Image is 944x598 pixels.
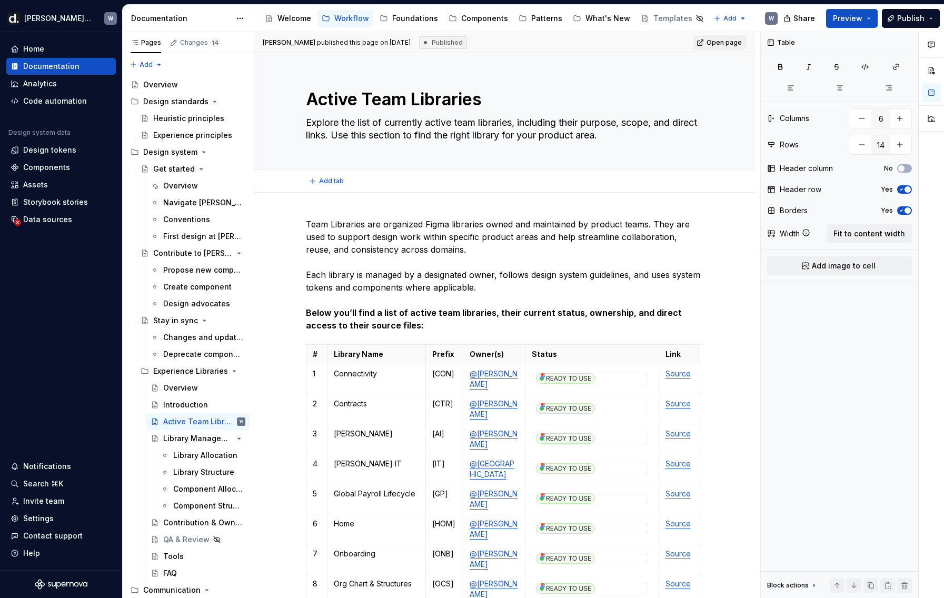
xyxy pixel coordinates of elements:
a: @[PERSON_NAME] [470,399,518,418]
button: Publish [882,9,940,28]
div: Search ⌘K [23,479,63,489]
a: First design at [PERSON_NAME] [146,228,250,245]
p: Contracts [334,398,419,409]
p: 1 [313,368,321,379]
button: Help [6,545,116,562]
a: Stay in sync [136,312,250,329]
div: Heuristic principles [153,113,224,124]
p: [ONB] [432,549,456,559]
div: Contact support [23,531,83,541]
div: Header row [780,184,821,195]
p: [IT] [432,459,456,469]
p: [PERSON_NAME] IT [334,459,419,469]
a: Workflow [317,10,373,27]
strong: Below you’ll find a list of active team libraries, their current status, ownership, and direct ac... [306,307,684,331]
div: Block actions [767,581,809,590]
div: Overview [163,383,198,393]
div: Propose new component [163,265,243,275]
div: Home [23,44,44,54]
a: Contribute to [PERSON_NAME] UI [136,245,250,262]
img: 309540b8-e4ca-4ce2-9106-e0154b4775ae.png [536,583,595,594]
a: Deprecate component [146,346,250,363]
div: Stay in sync [153,315,198,326]
div: Tools [163,551,184,562]
p: [AI] [432,428,456,439]
p: Team Libraries are organized Figma libraries owned and maintained by product teams. They are used... [306,218,704,332]
p: 6 [313,519,321,529]
span: Add tab [319,177,344,185]
p: Link [665,349,693,360]
div: Storybook stories [23,197,88,207]
div: Design standards [143,96,208,107]
span: published this page on [DATE] [263,38,411,47]
a: Introduction [146,396,250,413]
img: 309540b8-e4ca-4ce2-9106-e0154b4775ae.png [536,433,595,444]
a: Library Management [146,430,250,447]
div: Library Management [163,433,233,444]
a: Conventions [146,211,250,228]
a: Source [665,429,691,438]
a: Propose new component [146,262,250,278]
div: Experience principles [153,130,232,141]
p: 4 [313,459,321,469]
a: Components [444,10,512,27]
div: Introduction [163,400,208,410]
a: Patterns [514,10,567,27]
span: Fit to content width [833,228,905,239]
div: Navigate [PERSON_NAME] UI [163,197,243,208]
div: Design advocates [163,298,230,309]
img: 309540b8-e4ca-4ce2-9106-e0154b4775ae.png [536,373,595,384]
span: Add [723,14,737,23]
textarea: Explore the list of currently active team libraries, including their purpose, scope, and direct l... [304,114,702,144]
span: Add image to cell [812,261,876,271]
div: Columns [780,113,809,124]
a: Invite team [6,493,116,510]
div: Pages [131,38,161,47]
div: W [769,14,774,23]
a: Changes and updates [146,329,250,346]
div: Block actions [767,578,818,593]
p: Home [334,519,419,529]
img: 309540b8-e4ca-4ce2-9106-e0154b4775ae.png [536,523,595,534]
a: Data sources [6,211,116,228]
a: Source [665,459,691,468]
button: Add image to cell [767,256,912,275]
button: Preview [826,9,878,28]
div: Conventions [163,214,210,225]
a: Overview [146,380,250,396]
div: Changes and updates [163,332,243,343]
div: Templates [653,13,692,24]
div: Data sources [23,214,72,225]
a: Storybook stories [6,194,116,211]
button: Search ⌘K [6,475,116,492]
a: Code automation [6,93,116,109]
button: Add [126,57,166,72]
a: Documentation [6,58,116,75]
div: Documentation [23,61,80,72]
div: Rows [780,139,799,150]
p: [CTR] [432,398,456,409]
div: Page tree [261,8,708,29]
div: Create component [163,282,232,292]
a: Welcome [261,10,315,27]
div: Design system data [8,128,71,137]
div: Component Structure [173,501,243,511]
div: Component Allocation [173,484,243,494]
div: Changes [180,38,220,47]
div: Settings [23,513,54,524]
div: Experience Libraries [153,366,228,376]
a: Source [665,549,691,558]
div: Design system [143,147,197,157]
p: 8 [313,579,321,589]
button: Add tab [306,174,349,188]
label: Yes [881,206,893,215]
a: QA & Review [146,531,250,548]
a: @[PERSON_NAME] [470,429,518,448]
button: [PERSON_NAME] UIW [2,7,120,29]
div: W [240,416,243,427]
div: Components [461,13,508,24]
div: Design standards [126,93,250,110]
p: Prefix [432,349,456,360]
div: Published [419,36,467,49]
p: [GP] [432,489,456,499]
